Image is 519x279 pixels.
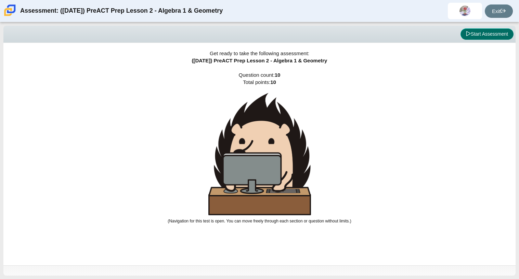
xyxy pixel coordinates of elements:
img: Carmen School of Science & Technology [3,3,17,17]
img: gabriella.manuelri.7Fnlif [459,5,470,16]
div: Assessment: ([DATE]) PreACT Prep Lesson 2 - Algebra 1 & Geometry [20,3,223,19]
small: (Navigation for this test is open. You can move freely through each section or question without l... [168,219,351,223]
a: Carmen School of Science & Technology [3,13,17,19]
span: Question count: Total points: [168,72,351,223]
span: ([DATE]) PreACT Prep Lesson 2 - Algebra 1 & Geometry [192,58,327,63]
a: Exit [485,4,513,18]
button: Start Assessment [460,28,514,40]
img: hedgehog-behind-computer-large.png [208,93,311,215]
b: 10 [275,72,281,78]
b: 10 [270,79,276,85]
span: Get ready to take the following assessment: [210,50,309,56]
